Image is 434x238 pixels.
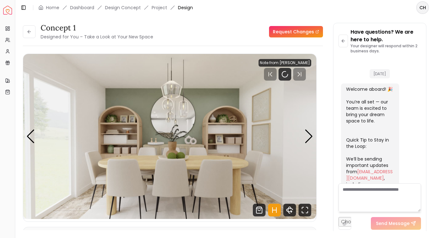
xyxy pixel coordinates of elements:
div: Note from [PERSON_NAME] [259,59,311,67]
img: Spacejoy Logo [3,6,12,15]
a: Dashboard [70,4,94,11]
a: Project [152,4,167,11]
svg: Hotspots Toggle [268,204,281,216]
li: Design Concept [105,4,141,11]
span: [DATE] [370,69,390,78]
nav: breadcrumb [38,4,193,11]
h3: concept 1 [41,23,153,33]
div: Previous slide [26,129,35,143]
span: Design [178,4,193,11]
img: Design Render 1 [23,54,316,219]
svg: Shop Products from this design [253,204,266,216]
svg: 360 View [283,204,296,216]
svg: Fullscreen [299,204,311,216]
small: Designed for You – Take a Look at Your New Space [41,34,153,40]
div: 1 / 5 [23,54,316,219]
div: Next slide [305,129,313,143]
div: Carousel [23,54,316,219]
p: Have questions? We are here to help. [351,28,421,43]
button: CH [416,1,429,14]
p: Your designer will respond within 2 business days. [351,43,421,54]
a: [EMAIL_ADDRESS][DOMAIN_NAME] [346,169,393,181]
a: Home [46,4,59,11]
span: CH [417,2,428,13]
a: Spacejoy [3,6,12,15]
a: Request Changes [269,26,323,37]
